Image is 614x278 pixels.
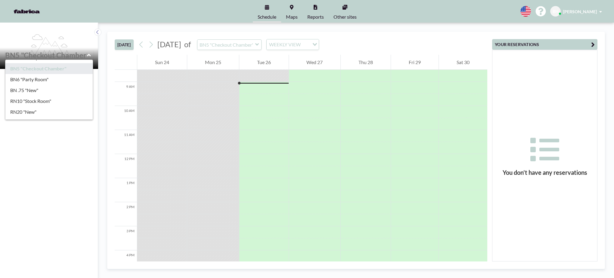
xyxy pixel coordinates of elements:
[5,74,93,85] div: BN6 "Party Room"
[268,41,302,48] span: WEEKLY VIEW
[553,9,559,14] span: BH
[563,9,597,14] span: [PERSON_NAME]
[307,14,324,19] span: Reports
[115,58,137,82] div: 8 AM
[5,85,93,96] div: BN .75 "New"
[115,226,137,250] div: 3 PM
[115,154,137,178] div: 12 PM
[115,82,137,106] div: 9 AM
[137,55,187,70] div: Sun 24
[115,178,137,202] div: 1 PM
[184,40,191,49] span: of
[333,14,357,19] span: Other sites
[187,55,239,70] div: Mon 25
[341,55,391,70] div: Thu 28
[157,40,181,49] span: [DATE]
[239,55,289,70] div: Tue 26
[5,60,21,66] span: Floor: 1
[267,39,319,50] div: Search for option
[5,63,93,74] div: BN5 "Checkout Chamber"
[5,107,93,117] div: RN20 "New"
[286,14,298,19] span: Maps
[115,130,137,154] div: 11 AM
[492,169,597,176] h3: You don’t have any reservations
[5,117,93,128] div: RN21 "Cart Corner"
[289,55,341,70] div: Wed 27
[391,55,439,70] div: Fri 29
[492,39,597,50] button: YOUR RESERVATIONS
[439,55,487,70] div: Sat 30
[258,14,276,19] span: Schedule
[302,41,309,48] input: Search for option
[115,39,134,50] button: [DATE]
[5,51,87,60] input: BN5 "Checkout Chamber"
[10,5,44,17] img: organization-logo
[115,106,137,130] div: 10 AM
[115,202,137,226] div: 2 PM
[197,40,255,50] input: BN5 "Checkout Chamber"
[115,250,137,274] div: 4 PM
[5,96,93,107] div: RN10 "Stock Room"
